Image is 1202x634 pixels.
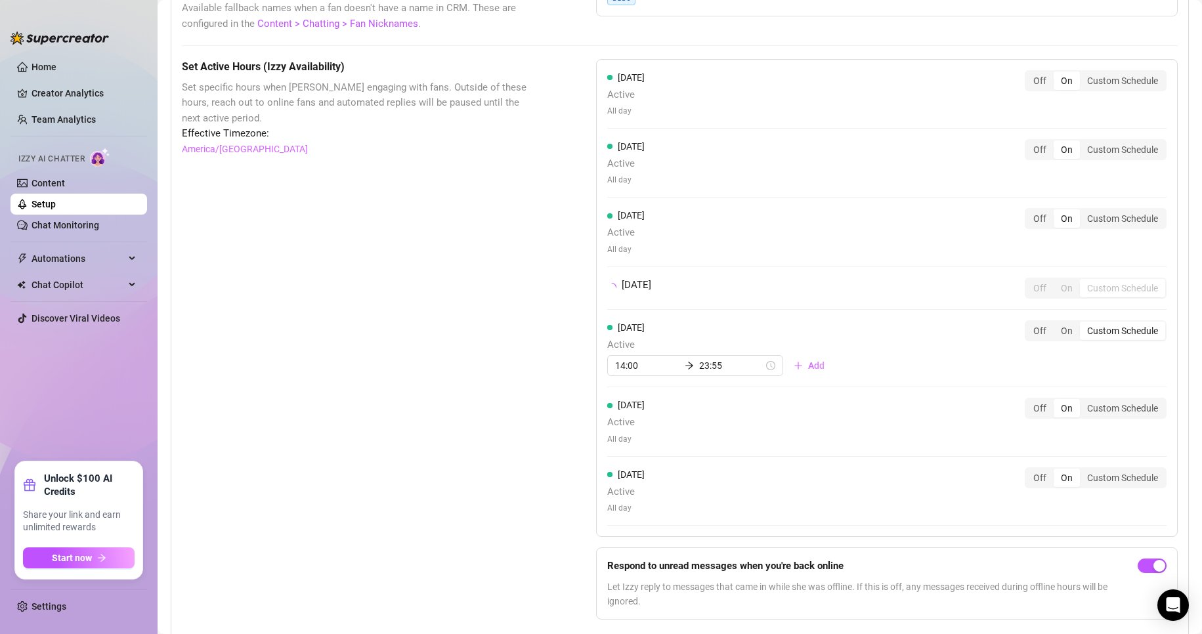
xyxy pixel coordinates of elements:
span: All day [607,433,645,446]
div: segmented control [1025,320,1167,341]
a: Content > Chatting > Fan Nicknames [257,18,418,30]
div: segmented control [1025,70,1167,91]
strong: Respond to unread messages when you're back online [607,560,844,572]
div: Custom Schedule [1080,469,1165,487]
strong: Unlock $100 AI Credits [44,472,135,498]
div: Off [1026,399,1054,417]
a: Chat Monitoring [32,220,99,230]
div: Off [1026,322,1054,340]
span: [DATE] [618,210,645,221]
input: Start time [615,358,679,373]
a: Home [32,62,56,72]
div: On [1054,140,1080,159]
a: Discover Viral Videos [32,313,120,324]
span: loading [605,281,618,294]
button: Add [783,355,835,376]
div: On [1054,279,1080,297]
img: logo-BBDzfeDw.svg [11,32,109,45]
div: segmented control [1025,139,1167,160]
span: gift [23,478,36,492]
span: Active [607,225,645,241]
img: Chat Copilot [17,280,26,289]
span: Share your link and earn unlimited rewards [23,509,135,534]
div: On [1054,72,1080,90]
span: Active [607,87,645,103]
span: Start now [52,553,92,563]
div: On [1054,399,1080,417]
span: Active [607,337,835,353]
span: All day [607,105,645,117]
span: plus [794,361,803,370]
div: On [1054,469,1080,487]
div: Off [1026,279,1054,297]
div: Off [1026,209,1054,228]
div: Custom Schedule [1080,322,1165,340]
span: All day [607,502,645,515]
div: On [1054,209,1080,228]
div: Off [1026,72,1054,90]
span: [DATE] [622,278,651,293]
span: arrow-right [685,361,694,370]
div: segmented control [1025,398,1167,419]
div: On [1054,322,1080,340]
div: segmented control [1025,467,1167,488]
div: Custom Schedule [1080,209,1165,228]
a: America/[GEOGRAPHIC_DATA] [182,142,308,156]
div: Custom Schedule [1080,399,1165,417]
span: Active [607,415,645,431]
span: Let Izzy reply to messages that came in while she was offline. If this is off, any messages recei... [607,580,1132,608]
span: All day [607,174,645,186]
a: Content [32,178,65,188]
span: Active [607,156,645,172]
span: Add [808,360,825,371]
div: Off [1026,469,1054,487]
a: Settings [32,601,66,612]
input: End time [699,358,763,373]
span: Izzy AI Chatter [18,153,85,165]
a: Creator Analytics [32,83,137,104]
button: Start nowarrow-right [23,547,135,568]
span: thunderbolt [17,253,28,264]
span: [DATE] [618,400,645,410]
span: Automations [32,248,125,269]
img: AI Chatter [90,148,110,167]
span: Active [607,484,645,500]
span: [DATE] [618,322,645,333]
div: segmented control [1025,208,1167,229]
div: Custom Schedule [1080,140,1165,159]
div: Custom Schedule [1080,72,1165,90]
span: arrow-right [97,553,106,562]
span: [DATE] [618,72,645,83]
span: [DATE] [618,141,645,152]
a: Team Analytics [32,114,96,125]
span: Chat Copilot [32,274,125,295]
span: Effective Timezone: [182,126,530,142]
span: Set specific hours when [PERSON_NAME] engaging with fans. Outside of these hours, reach out to on... [182,80,530,127]
div: Custom Schedule [1080,279,1165,297]
div: Off [1026,140,1054,159]
div: segmented control [1025,278,1167,299]
a: Setup [32,199,56,209]
span: Available fallback names when a fan doesn't have a name in CRM. These are configured in the . [182,1,530,32]
h5: Set Active Hours (Izzy Availability) [182,59,530,75]
div: Open Intercom Messenger [1157,589,1189,621]
span: All day [607,243,645,256]
span: [DATE] [618,469,645,480]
